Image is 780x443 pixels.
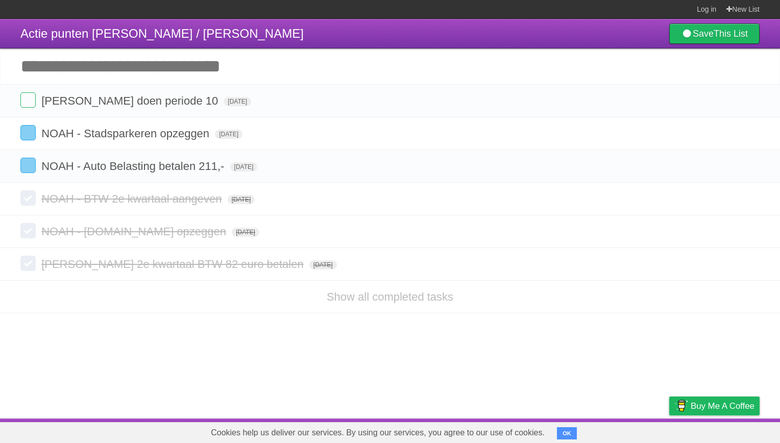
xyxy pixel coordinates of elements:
[695,421,760,440] a: Suggest a feature
[20,190,36,206] label: Done
[20,256,36,271] label: Done
[41,160,227,173] span: NOAH - Auto Belasting betalen 211,-
[228,195,255,204] span: [DATE]
[557,427,577,439] button: OK
[621,421,644,440] a: Terms
[41,127,212,140] span: NOAH - Stadsparkeren opzeggen
[656,421,682,440] a: Privacy
[232,228,259,237] span: [DATE]
[215,130,242,139] span: [DATE]
[201,423,555,443] span: Cookies help us deliver our services. By using our services, you agree to our use of cookies.
[309,260,337,269] span: [DATE]
[41,94,221,107] span: [PERSON_NAME] doen periode 10
[674,397,688,414] img: Buy me a coffee
[327,290,453,303] a: Show all completed tasks
[41,225,229,238] span: NOAH - [DOMAIN_NAME] opzeggen
[533,421,555,440] a: About
[714,29,748,39] b: This List
[669,23,760,44] a: SaveThis List
[669,397,760,415] a: Buy me a coffee
[20,125,36,140] label: Done
[20,27,304,40] span: Actie punten [PERSON_NAME] / [PERSON_NAME]
[41,192,224,205] span: NOAH - BTW 2e kwartaal aangeven
[41,258,306,270] span: [PERSON_NAME] 2e kwartaal BTW 82 euro betalen
[20,223,36,238] label: Done
[230,162,258,171] span: [DATE]
[20,92,36,108] label: Done
[20,158,36,173] label: Done
[691,397,754,415] span: Buy me a coffee
[224,97,251,106] span: [DATE]
[567,421,608,440] a: Developers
